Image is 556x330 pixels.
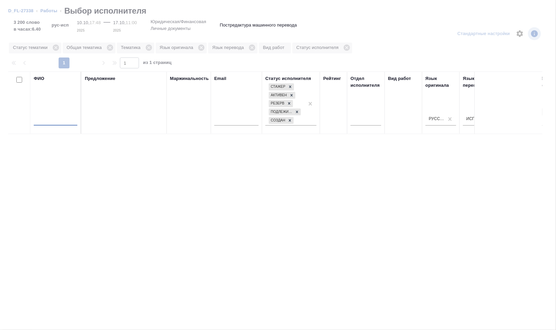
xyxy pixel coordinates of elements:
[269,83,287,90] div: Стажер
[269,92,288,99] div: Активен
[323,75,341,82] div: Рейтинг
[429,116,445,122] div: Русский
[170,75,209,82] div: Маржинальность
[466,116,482,122] div: Испанский
[463,75,494,89] div: Язык перевода
[388,75,411,82] div: Вид работ
[268,91,296,100] div: Стажер, Активен, Резерв, Подлежит внедрению, Создан
[426,75,456,89] div: Язык оригинала
[220,22,297,29] p: Постредактура машинного перевода
[268,116,294,125] div: Стажер, Активен, Резерв, Подлежит внедрению, Создан
[269,109,293,116] div: Подлежит внедрению
[269,100,285,107] div: Резерв
[351,75,381,89] div: Отдел исполнителя
[268,83,295,91] div: Стажер, Активен, Резерв, Подлежит внедрению, Создан
[269,117,286,124] div: Создан
[268,99,294,108] div: Стажер, Активен, Резерв, Подлежит внедрению, Создан
[265,75,311,82] div: Статус исполнителя
[85,75,115,82] div: Предложение
[268,108,302,116] div: Стажер, Активен, Резерв, Подлежит внедрению, Создан
[34,75,44,82] div: ФИО
[214,75,226,82] div: Email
